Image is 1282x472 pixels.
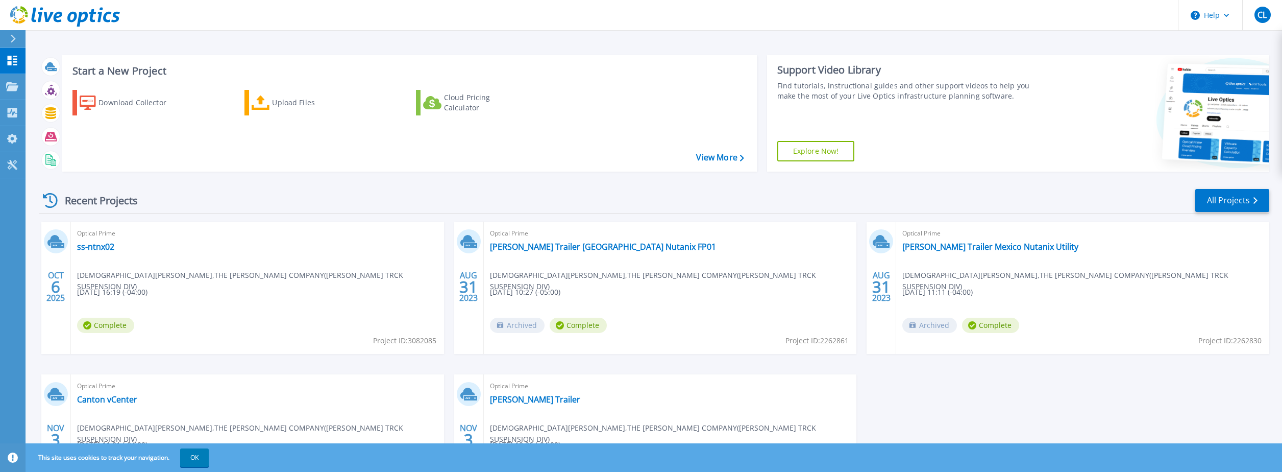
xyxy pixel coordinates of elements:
div: AUG 2023 [872,268,891,305]
span: Complete [550,318,607,333]
div: Download Collector [98,92,180,113]
span: Optical Prime [490,381,851,392]
span: [DATE] 11:11 (-04:00) [902,287,973,298]
div: AUG 2023 [459,268,478,305]
span: Project ID: 2262830 [1198,335,1262,346]
span: [DATE] 10:26 (-04:00) [490,439,560,451]
span: Complete [962,318,1019,333]
div: Recent Projects [39,188,152,213]
a: All Projects [1195,189,1269,212]
a: ss-ntnx02 [77,242,114,252]
span: [DATE] 10:27 (-05:00) [490,287,560,298]
div: Find tutorials, instructional guides and other support videos to help you make the most of your L... [777,81,1037,101]
span: [DEMOGRAPHIC_DATA][PERSON_NAME] , THE [PERSON_NAME] COMPANY([PERSON_NAME] TRCK SUSPENSION DIV) [490,422,857,445]
span: [DATE] 16:19 (-04:00) [77,287,147,298]
span: [DEMOGRAPHIC_DATA][PERSON_NAME] , THE [PERSON_NAME] COMPANY([PERSON_NAME] TRCK SUSPENSION DIV) [490,270,857,292]
span: [DEMOGRAPHIC_DATA][PERSON_NAME] , THE [PERSON_NAME] COMPANY([PERSON_NAME] TRCK SUSPENSION DIV) [77,270,444,292]
span: This site uses cookies to track your navigation. [28,449,209,467]
div: Support Video Library [777,63,1037,77]
a: [PERSON_NAME] Trailer [490,394,580,405]
div: Cloud Pricing Calculator [444,92,526,113]
span: [DATE] 11:01 (-04:00) [77,439,147,451]
span: [DEMOGRAPHIC_DATA][PERSON_NAME] , THE [PERSON_NAME] COMPANY([PERSON_NAME] TRCK SUSPENSION DIV) [902,270,1269,292]
span: 3 [51,435,60,444]
span: [DEMOGRAPHIC_DATA][PERSON_NAME] , THE [PERSON_NAME] COMPANY([PERSON_NAME] TRCK SUSPENSION DIV) [77,422,444,445]
a: Cloud Pricing Calculator [416,90,530,115]
span: Complete [77,318,134,333]
span: Optical Prime [77,381,438,392]
span: CL [1258,11,1267,19]
a: View More [696,153,744,162]
a: [PERSON_NAME] Trailer [GEOGRAPHIC_DATA] Nutanix FP01 [490,242,716,252]
span: 3 [464,435,473,444]
span: Archived [490,318,545,333]
a: Explore Now! [777,141,855,161]
span: Project ID: 2262861 [785,335,849,346]
span: 31 [459,282,478,291]
div: NOV 2021 [459,421,478,458]
span: Optical Prime [77,228,438,239]
a: [PERSON_NAME] Trailer Mexico Nutanix Utility [902,242,1078,252]
span: Optical Prime [902,228,1263,239]
button: OK [180,449,209,467]
span: Archived [902,318,957,333]
span: 31 [872,282,891,291]
span: 6 [51,282,60,291]
a: Upload Files [244,90,358,115]
div: Upload Files [272,92,354,113]
div: OCT 2025 [46,268,65,305]
h3: Start a New Project [72,65,744,77]
a: Canton vCenter [77,394,137,405]
div: NOV 2021 [46,421,65,458]
span: Optical Prime [490,228,851,239]
span: Project ID: 3082085 [373,335,436,346]
a: Download Collector [72,90,186,115]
